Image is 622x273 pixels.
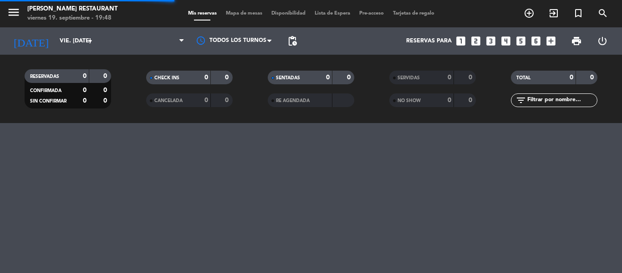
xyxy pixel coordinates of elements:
span: Lista de Espera [310,11,355,16]
input: Filtrar por nombre... [526,95,597,105]
i: [DATE] [7,31,55,51]
span: Mapa de mesas [221,11,267,16]
i: exit_to_app [548,8,559,19]
span: Tarjetas de regalo [388,11,439,16]
span: Disponibilidad [267,11,310,16]
button: menu [7,5,20,22]
i: turned_in_not [573,8,584,19]
span: RE AGENDADA [276,98,310,103]
span: TOTAL [516,76,530,80]
strong: 0 [469,97,474,103]
i: add_box [545,35,557,47]
span: NO SHOW [398,98,421,103]
div: [PERSON_NAME] Restaurant [27,5,117,14]
span: print [571,36,582,46]
span: CONFIRMADA [30,88,61,93]
div: LOG OUT [589,27,615,55]
i: looks_one [455,35,467,47]
i: looks_3 [485,35,497,47]
span: RESERVADAS [30,74,59,79]
span: CHECK INS [154,76,179,80]
strong: 0 [103,73,109,79]
i: menu [7,5,20,19]
div: viernes 19. septiembre - 19:48 [27,14,117,23]
strong: 0 [83,87,87,93]
strong: 0 [204,74,208,81]
strong: 0 [225,97,230,103]
i: looks_5 [515,35,527,47]
span: pending_actions [287,36,298,46]
span: Pre-acceso [355,11,388,16]
strong: 0 [448,97,451,103]
span: SERVIDAS [398,76,420,80]
i: add_circle_outline [524,8,535,19]
strong: 0 [326,74,330,81]
span: Reservas para [406,38,452,44]
i: search [597,8,608,19]
i: filter_list [515,95,526,106]
strong: 0 [590,74,596,81]
strong: 0 [570,74,573,81]
strong: 0 [83,98,87,104]
strong: 0 [225,74,230,81]
strong: 0 [83,73,87,79]
span: SENTADAS [276,76,300,80]
strong: 0 [469,74,474,81]
span: SIN CONFIRMAR [30,99,66,103]
span: Mis reservas [184,11,221,16]
i: looks_6 [530,35,542,47]
i: arrow_drop_down [85,36,96,46]
i: looks_4 [500,35,512,47]
i: looks_two [470,35,482,47]
strong: 0 [103,87,109,93]
i: power_settings_new [597,36,608,46]
strong: 0 [204,97,208,103]
strong: 0 [103,98,109,104]
strong: 0 [448,74,451,81]
strong: 0 [347,74,352,81]
span: CANCELADA [154,98,183,103]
